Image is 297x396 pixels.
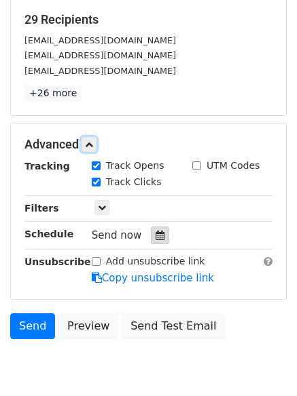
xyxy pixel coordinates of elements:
label: Track Opens [106,159,164,173]
a: Copy unsubscribe link [92,272,214,284]
strong: Tracking [24,161,70,172]
label: Add unsubscribe link [106,254,205,269]
h5: Advanced [24,137,273,152]
label: Track Clicks [106,175,162,189]
iframe: Chat Widget [229,331,297,396]
h5: 29 Recipients [24,12,273,27]
a: Preview [58,313,118,339]
label: UTM Codes [207,159,260,173]
a: +26 more [24,85,82,102]
strong: Schedule [24,229,73,239]
small: [EMAIL_ADDRESS][DOMAIN_NAME] [24,50,176,60]
a: Send Test Email [122,313,225,339]
a: Send [10,313,55,339]
strong: Unsubscribe [24,256,91,267]
small: [EMAIL_ADDRESS][DOMAIN_NAME] [24,66,176,76]
small: [EMAIL_ADDRESS][DOMAIN_NAME] [24,35,176,45]
strong: Filters [24,203,59,214]
span: Send now [92,229,142,241]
